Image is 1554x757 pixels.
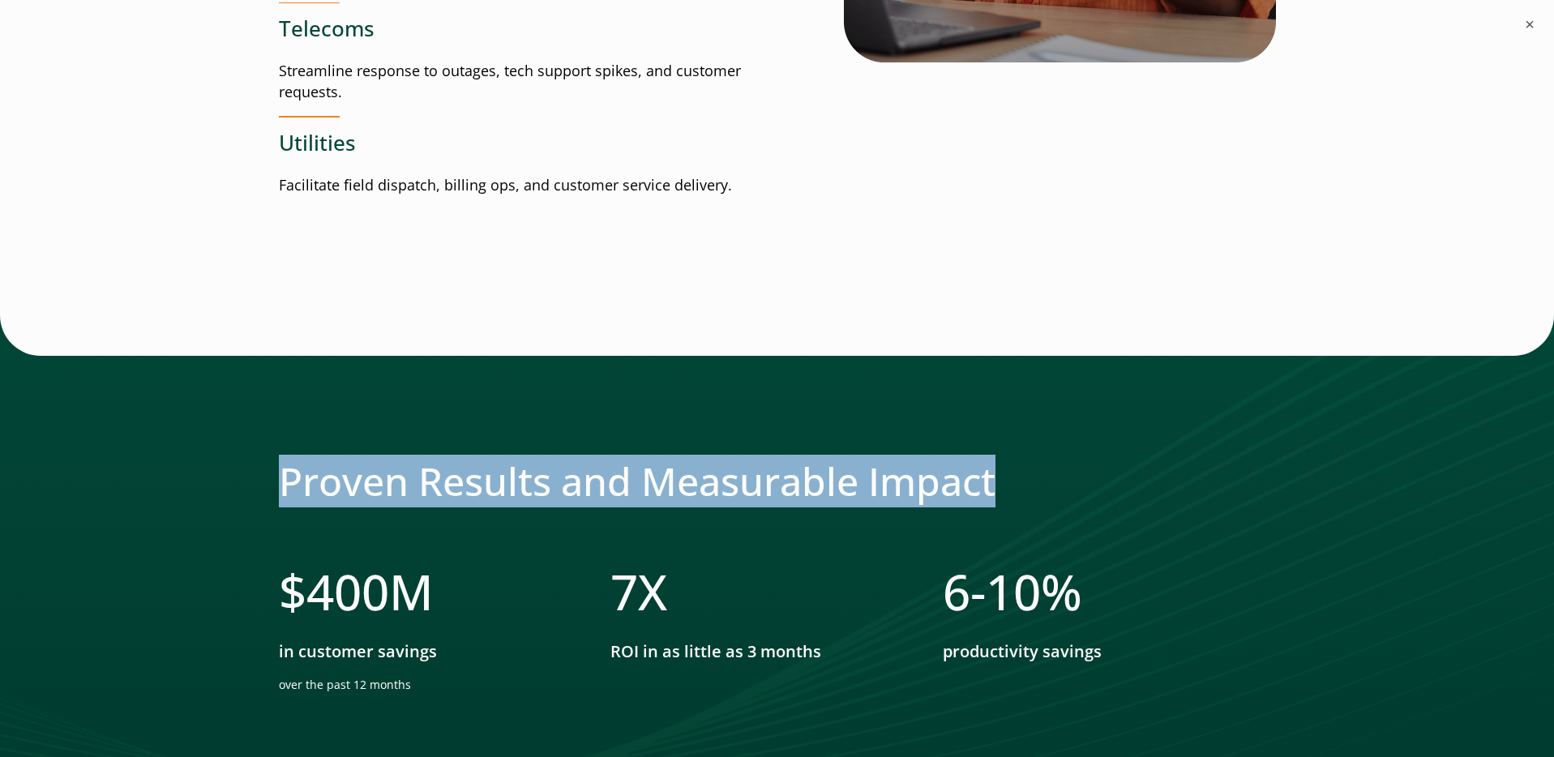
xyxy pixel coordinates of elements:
[638,558,667,625] span: X
[279,175,777,196] p: Facilitate field dispatch, billing ops, and customer service delivery.
[279,458,1276,505] h2: Proven Results and Measurable Impact
[610,640,910,664] p: ROI in as little as 3 months
[1522,16,1538,32] button: ×
[279,61,777,103] p: Streamline response to outages, tech support spikes, and customer requests.
[610,558,638,625] span: 7
[279,677,578,693] p: over the past 12 months
[389,558,434,625] span: M
[986,558,1041,625] span: 10
[279,130,777,156] h3: Utilities
[279,558,306,625] span: $
[943,640,1242,664] p: productivity savings​
[306,558,389,625] span: 400
[1041,558,1082,625] span: %
[279,640,578,664] p: in customer savings
[943,558,986,625] span: 6-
